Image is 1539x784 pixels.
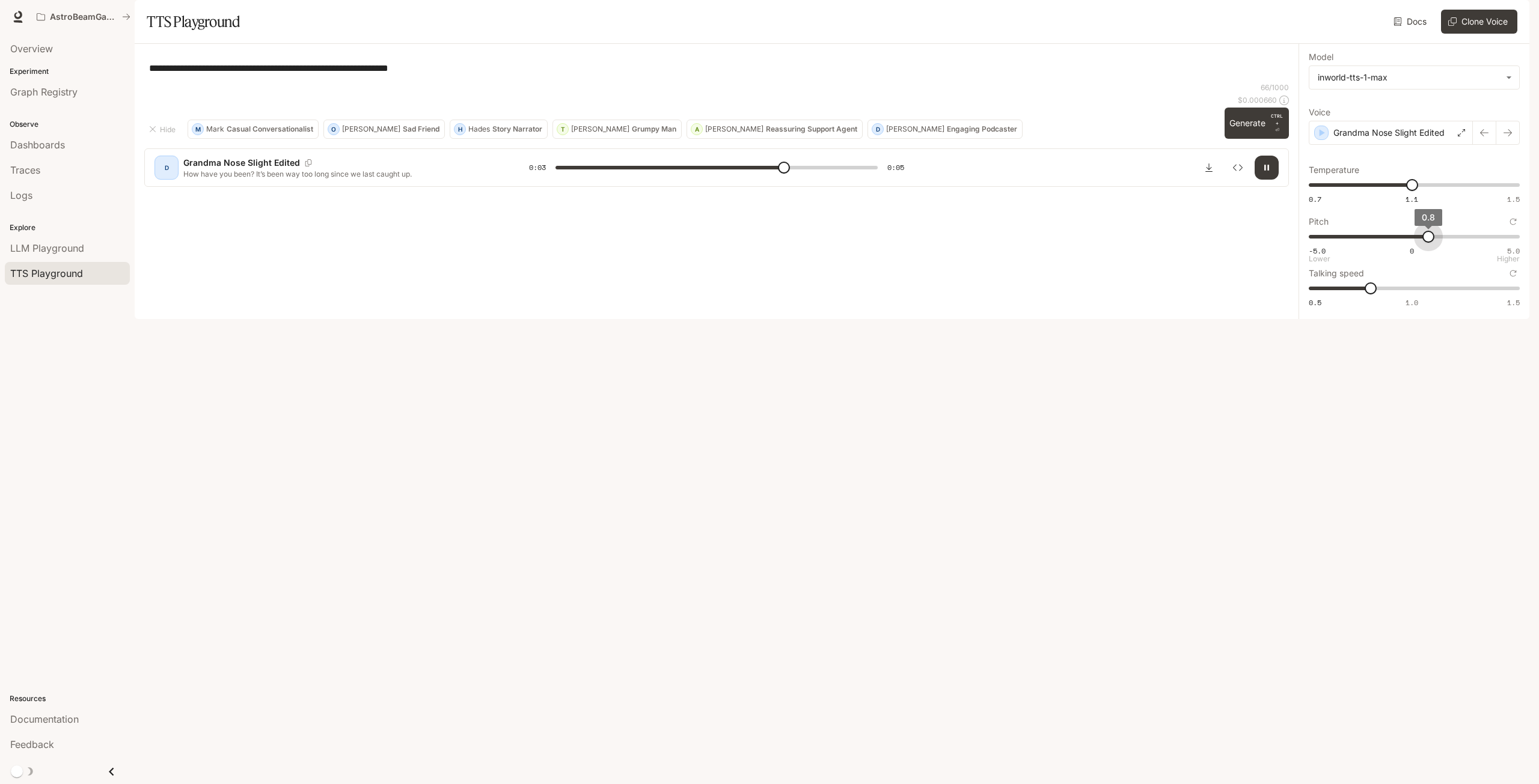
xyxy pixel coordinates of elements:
[1507,267,1520,280] button: Reset to default
[1507,297,1520,308] span: 1.5
[1270,112,1284,127] p: CTRL +
[183,169,500,179] p: How have you been? It’s been way too long since we last caught up.
[342,126,400,133] p: [PERSON_NAME]
[1309,66,1519,89] div: inworld-tts-1-max
[1309,217,1329,226] p: Pitch
[1309,194,1321,204] span: 0.7
[552,120,682,139] button: T[PERSON_NAME]Grumpy Man
[571,126,629,133] p: [PERSON_NAME]
[31,5,136,29] button: All workspaces
[188,120,319,139] button: MMarkCasual Conversationalist
[144,120,183,139] button: Hide
[632,126,676,133] p: Grumpy Man
[1507,246,1520,256] span: 5.0
[1309,246,1326,256] span: -5.0
[206,126,224,133] p: Mark
[1318,71,1500,84] div: inworld-tts-1-max
[867,120,1023,139] button: D[PERSON_NAME]Engaging Podcaster
[1410,246,1414,256] span: 0
[705,126,763,133] p: [PERSON_NAME]
[1309,53,1333,61] p: Model
[1309,255,1330,263] p: Lower
[1309,108,1330,117] p: Voice
[1309,166,1359,174] p: Temperature
[691,120,702,139] div: A
[1226,156,1250,180] button: Inspect
[403,126,439,133] p: Sad Friend
[492,126,542,133] p: Story Narrator
[947,126,1017,133] p: Engaging Podcaster
[1238,95,1277,105] p: $ 0.000660
[50,12,117,22] p: AstroBeamGame
[157,158,176,177] div: D
[328,120,339,139] div: O
[557,120,568,139] div: T
[1406,297,1418,308] span: 1.0
[1406,194,1418,204] span: 1.1
[1507,215,1520,228] button: Reset to default
[872,120,883,139] div: D
[147,10,240,34] h1: TTS Playground
[886,126,944,133] p: [PERSON_NAME]
[1197,156,1221,180] button: Download audio
[227,126,313,133] p: Casual Conversationalist
[1507,194,1520,204] span: 1.5
[1309,269,1364,278] p: Talking speed
[323,120,445,139] button: O[PERSON_NAME]Sad Friend
[1333,127,1445,139] p: Grandma Nose Slight Edited
[1497,255,1520,263] p: Higher
[1261,82,1289,93] p: 66 / 1000
[300,159,317,166] button: Copy Voice ID
[1422,212,1435,222] span: 0.8
[450,120,548,139] button: HHadesStory Narrator
[1309,297,1321,308] span: 0.5
[1391,10,1431,34] a: Docs
[454,120,465,139] div: H
[1270,112,1284,134] p: ⏎
[687,120,863,139] button: A[PERSON_NAME]Reassuring Support Agent
[887,162,904,174] span: 0:05
[468,126,490,133] p: Hades
[766,126,857,133] p: Reassuring Support Agent
[1225,108,1289,139] button: GenerateCTRL +⏎
[529,162,546,174] span: 0:03
[183,157,300,169] p: Grandma Nose Slight Edited
[192,120,203,139] div: M
[1441,10,1517,34] button: Clone Voice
